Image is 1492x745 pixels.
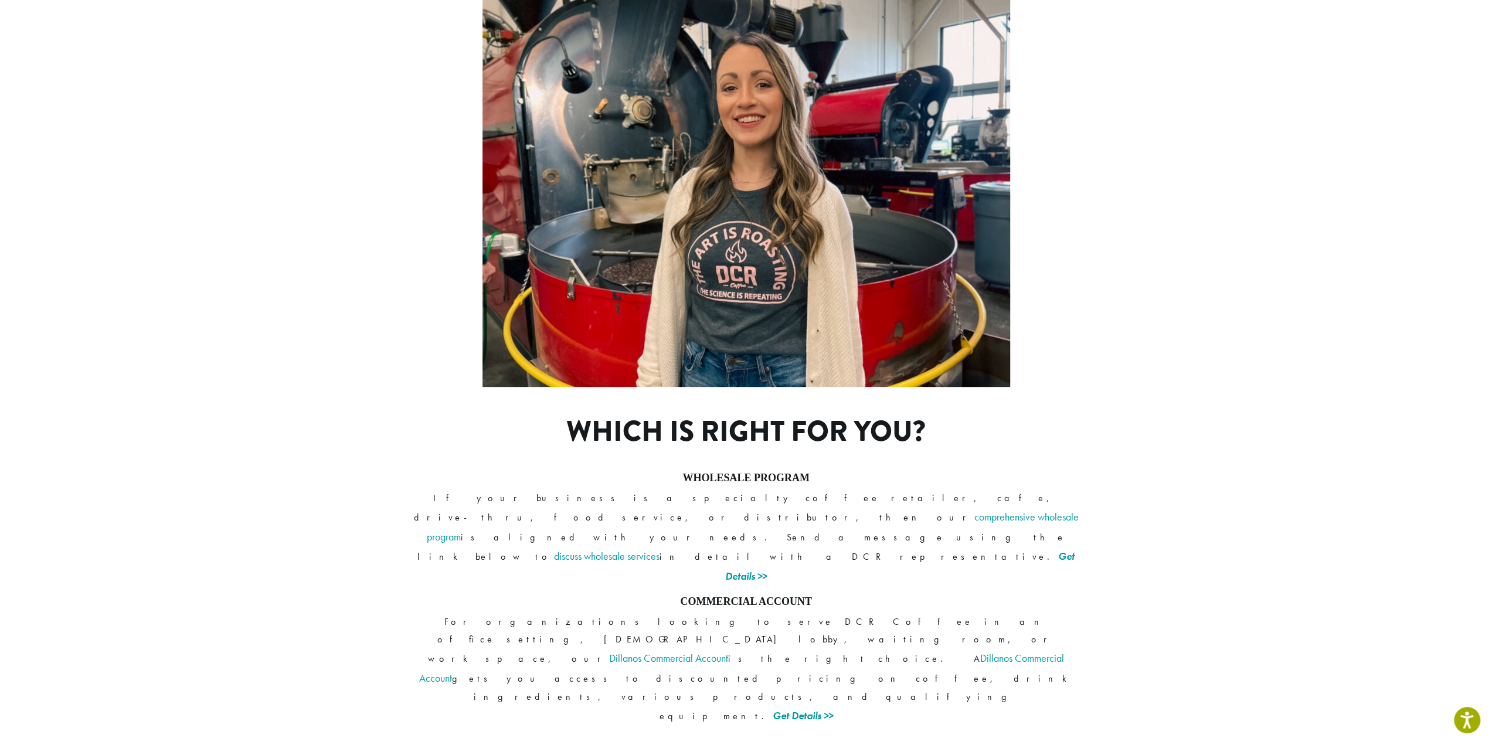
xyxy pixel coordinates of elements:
a: Get Details >> [773,709,833,722]
a: Dillanos Commercial Account [419,651,1065,685]
a: discuss wholesale services [554,549,660,563]
p: If your business is a specialty coffee retailer, cafe, drive-thru, food service, or distributor, ... [412,489,1080,586]
p: For organizations looking to serve DCR Coffee in an office setting, [DEMOGRAPHIC_DATA] lobby, wai... [412,613,1080,726]
h4: COMMERCIAL ACCOUNT [412,596,1080,608]
h4: WHOLESALE PROGRAM [412,472,1080,485]
a: Dillanos Commercial Account [609,651,728,665]
h1: Which is right for you? [495,415,997,449]
a: comprehensive wholesale program [427,510,1079,543]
